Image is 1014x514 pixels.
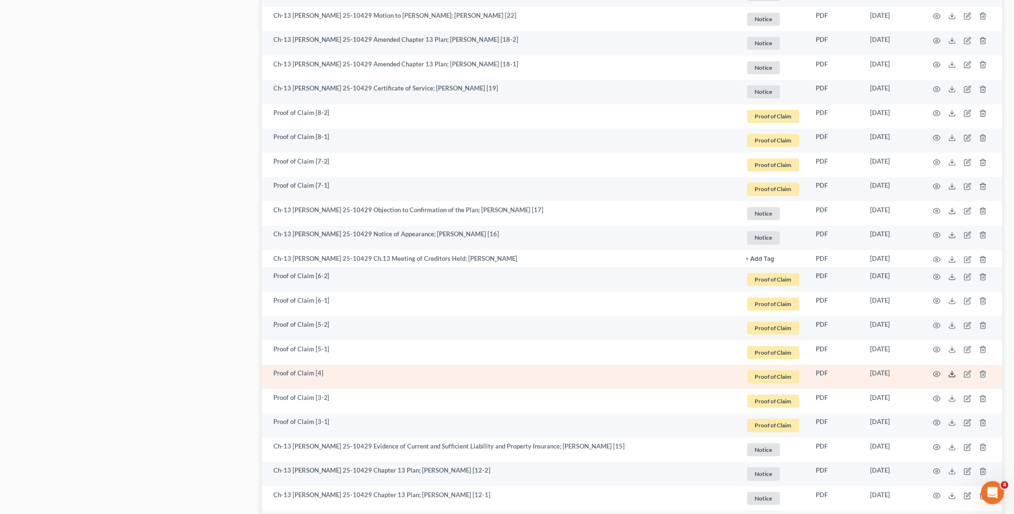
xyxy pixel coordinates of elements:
td: PDF [809,226,863,250]
td: [DATE] [863,316,922,341]
td: [DATE] [863,80,922,104]
span: 4 [1001,481,1009,489]
span: Proof of Claim [747,370,799,383]
td: [DATE] [863,250,922,267]
a: Proof of Claim [746,369,801,385]
td: PDF [809,486,863,511]
a: Notice [746,84,801,100]
td: Ch-13 [PERSON_NAME] 25-10429 Ch.13 Meeting of Creditors Held; [PERSON_NAME] [262,250,738,267]
td: [DATE] [863,128,922,153]
span: Notice [747,467,780,480]
a: Notice [746,11,801,27]
a: Proof of Claim [746,345,801,360]
a: Proof of Claim [746,132,801,148]
td: [DATE] [863,437,922,462]
span: Proof of Claim [747,297,799,310]
a: Proof of Claim [746,157,801,173]
td: [DATE] [863,340,922,365]
td: Ch-13 [PERSON_NAME] 25-10429 Certificate of Service; [PERSON_NAME] [19] [262,80,738,104]
span: Proof of Claim [747,273,799,286]
span: Notice [747,492,780,505]
span: Proof of Claim [747,346,799,359]
td: PDF [809,128,863,153]
td: PDF [809,413,863,438]
span: Proof of Claim [747,158,799,171]
span: Proof of Claim [747,110,799,123]
a: Notice [746,230,801,245]
td: Proof of Claim [7-2] [262,153,738,177]
td: Proof of Claim [7-1] [262,177,738,202]
td: [DATE] [863,7,922,31]
td: [DATE] [863,177,922,202]
a: Proof of Claim [746,108,801,124]
span: Notice [747,443,780,456]
td: Proof of Claim [3-1] [262,413,738,438]
a: + Add Tag [746,254,801,263]
td: Proof of Claim [5-2] [262,316,738,341]
td: [DATE] [863,104,922,128]
td: Proof of Claim [8-2] [262,104,738,128]
td: PDF [809,462,863,487]
td: Proof of Claim [3-2] [262,389,738,413]
a: Notice [746,466,801,482]
a: Proof of Claim [746,296,801,312]
td: PDF [809,365,863,389]
td: Proof of Claim [4] [262,365,738,389]
td: [DATE] [863,267,922,292]
a: Notice [746,442,801,458]
span: Proof of Claim [747,182,799,195]
a: Proof of Claim [746,271,801,287]
td: Ch-13 [PERSON_NAME] 25-10429 Motion to [PERSON_NAME]; [PERSON_NAME] [22] [262,7,738,31]
span: Proof of Claim [747,321,799,334]
td: [DATE] [863,153,922,177]
td: Ch-13 [PERSON_NAME] 25-10429 Evidence of Current and Sufficient Liability and Property Insurance;... [262,437,738,462]
td: PDF [809,80,863,104]
td: PDF [809,55,863,80]
a: Notice [746,206,801,221]
span: Notice [747,231,780,244]
td: [DATE] [863,292,922,316]
td: PDF [809,437,863,462]
td: [DATE] [863,413,922,438]
span: Notice [747,85,780,98]
td: PDF [809,201,863,226]
td: [DATE] [863,462,922,487]
td: PDF [809,7,863,31]
td: PDF [809,177,863,202]
span: Proof of Claim [747,395,799,408]
td: Ch-13 [PERSON_NAME] 25-10429 Chapter 13 Plan; [PERSON_NAME] [12-2] [262,462,738,487]
span: Proof of Claim [747,134,799,147]
a: Notice [746,490,801,506]
td: PDF [809,340,863,365]
td: Proof of Claim [8-1] [262,128,738,153]
span: Notice [747,61,780,74]
a: Proof of Claim [746,181,801,197]
td: [DATE] [863,201,922,226]
td: [DATE] [863,55,922,80]
td: Ch-13 [PERSON_NAME] 25-10429 Notice of Appearance; [PERSON_NAME] [16] [262,226,738,250]
td: [DATE] [863,486,922,511]
td: [DATE] [863,365,922,389]
td: PDF [809,316,863,341]
a: Notice [746,35,801,51]
td: [DATE] [863,389,922,413]
td: Ch-13 [PERSON_NAME] 25-10429 Amended Chapter 13 Plan; [PERSON_NAME] [18-2] [262,31,738,55]
td: Proof of Claim [6-1] [262,292,738,316]
td: PDF [809,250,863,267]
td: PDF [809,104,863,128]
span: Proof of Claim [747,419,799,432]
td: Proof of Claim [6-2] [262,267,738,292]
td: Proof of Claim [5-1] [262,340,738,365]
td: PDF [809,153,863,177]
td: Ch-13 [PERSON_NAME] 25-10429 Objection to Confirmation of the Plan; [PERSON_NAME] [17] [262,201,738,226]
span: Notice [747,13,780,26]
a: Proof of Claim [746,393,801,409]
span: Notice [747,37,780,50]
iframe: Intercom live chat [981,481,1004,504]
td: PDF [809,292,863,316]
button: + Add Tag [746,256,775,262]
a: Notice [746,60,801,76]
td: [DATE] [863,226,922,250]
td: PDF [809,389,863,413]
span: Notice [747,207,780,220]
